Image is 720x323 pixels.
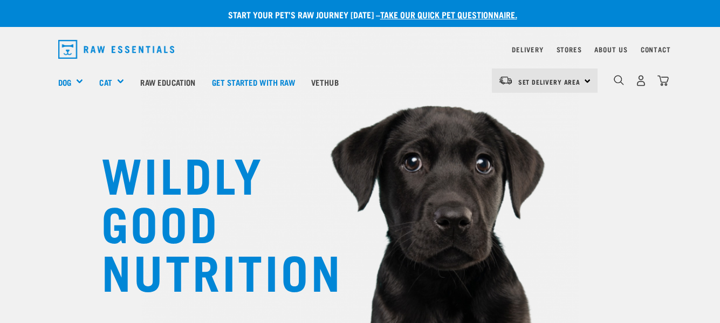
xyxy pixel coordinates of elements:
nav: dropdown navigation [50,36,671,63]
img: van-moving.png [498,75,513,85]
a: Vethub [303,60,347,104]
h1: WILDLY GOOD NUTRITION [101,148,317,294]
a: Get started with Raw [204,60,303,104]
img: home-icon@2x.png [657,75,669,86]
span: Set Delivery Area [518,80,581,84]
img: Raw Essentials Logo [58,40,175,59]
a: About Us [594,47,627,51]
img: user.png [635,75,647,86]
a: Cat [99,76,112,88]
a: Delivery [512,47,543,51]
a: take our quick pet questionnaire. [380,12,517,17]
img: home-icon-1@2x.png [614,75,624,85]
a: Stores [557,47,582,51]
a: Dog [58,76,71,88]
a: Contact [641,47,671,51]
a: Raw Education [132,60,203,104]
